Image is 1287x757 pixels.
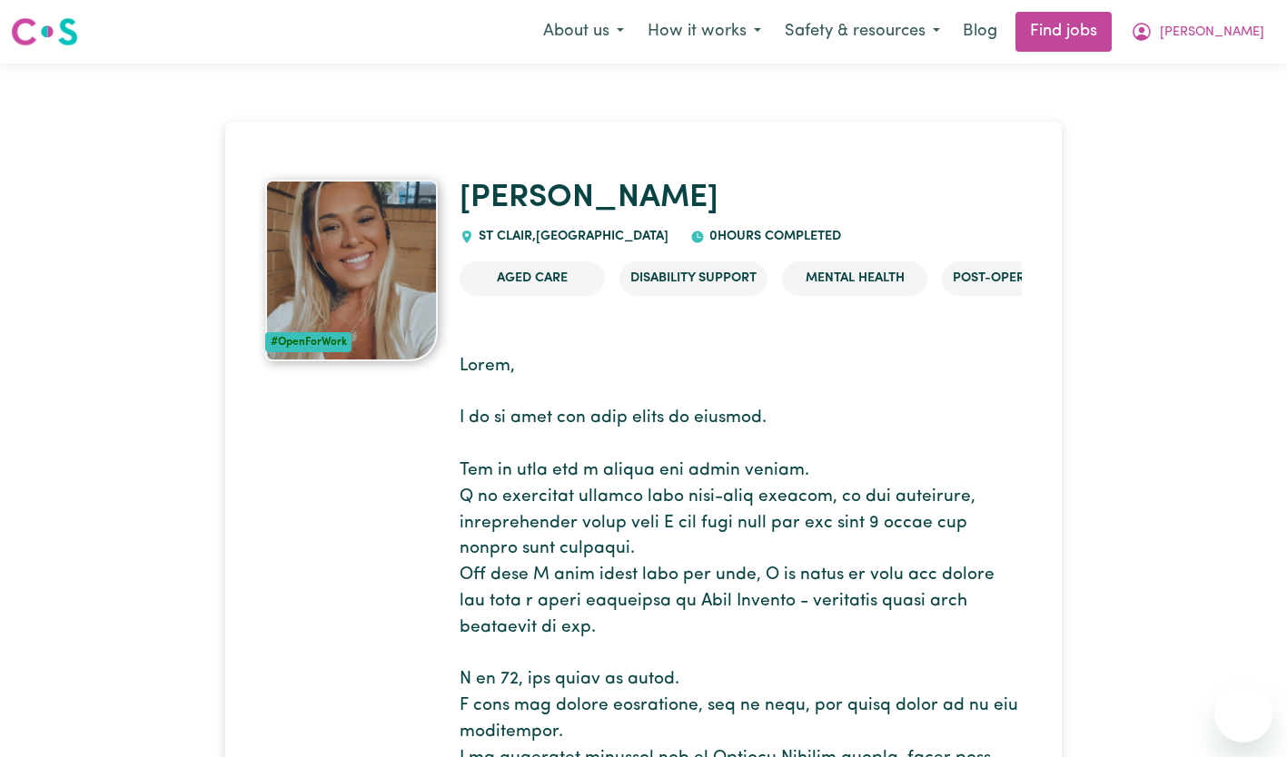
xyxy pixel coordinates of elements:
[782,261,927,296] li: Mental Health
[619,261,767,296] li: Disability Support
[460,261,605,296] li: Aged Care
[1214,684,1272,742] iframe: Button to launch messaging window
[636,13,773,51] button: How it works
[952,12,1008,52] a: Blog
[1015,12,1112,52] a: Find jobs
[474,230,668,243] span: ST CLAIR , [GEOGRAPHIC_DATA]
[773,13,952,51] button: Safety & resources
[265,180,438,361] img: sara-jane
[1119,13,1276,51] button: My Account
[531,13,636,51] button: About us
[705,230,841,243] span: 0 hours completed
[265,332,351,352] div: #OpenForWork
[11,15,78,48] img: Careseekers logo
[460,182,718,214] a: [PERSON_NAME]
[11,11,78,53] a: Careseekers logo
[265,180,438,361] a: sara-jane's profile picture'#OpenForWork
[1160,23,1264,43] span: [PERSON_NAME]
[942,261,1104,296] li: Post-operative care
